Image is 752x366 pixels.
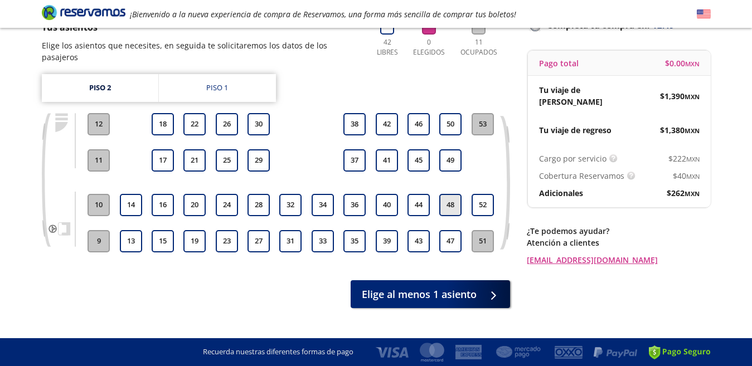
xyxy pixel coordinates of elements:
button: 39 [376,230,398,252]
p: Elige los asientos que necesites, en seguida te solicitaremos los datos de los pasajeros [42,40,361,63]
p: 11 Ocupados [456,37,502,57]
button: 49 [439,149,462,172]
div: Piso 1 [206,82,228,94]
button: 47 [439,230,462,252]
em: ¡Bienvenido a la nueva experiencia de compra de Reservamos, una forma más sencilla de comprar tus... [130,9,516,19]
span: $ 40 [673,170,700,182]
button: 9 [88,230,110,252]
button: Elige al menos 1 asiento [351,280,510,308]
button: 33 [312,230,334,252]
p: Tu viaje de regreso [539,124,612,136]
button: 29 [248,149,270,172]
button: 13 [120,230,142,252]
button: 18 [152,113,174,135]
span: $ 262 [667,187,700,199]
button: 15 [152,230,174,252]
button: 30 [248,113,270,135]
button: 42 [376,113,398,135]
small: MXN [686,172,700,180]
button: 28 [248,194,270,216]
button: 23 [216,230,238,252]
button: 20 [183,194,206,216]
p: Pago total [539,57,579,69]
small: MXN [685,189,700,198]
button: 53 [472,113,494,135]
p: 0 Elegidos [411,37,448,57]
button: 48 [439,194,462,216]
p: 42 Libres [372,37,402,57]
button: 21 [183,149,206,172]
button: 34 [312,194,334,216]
button: 41 [376,149,398,172]
p: Cobertura Reservamos [539,170,624,182]
button: 17 [152,149,174,172]
p: Atención a clientes [527,237,711,248]
button: 27 [248,230,270,252]
span: $ 1,380 [660,124,700,136]
button: 11 [88,149,110,172]
button: 19 [183,230,206,252]
button: English [697,7,711,21]
p: Recuerda nuestras diferentes formas de pago [203,347,353,358]
button: 10 [88,194,110,216]
button: 40 [376,194,398,216]
p: Tu viaje de [PERSON_NAME] [539,84,619,108]
button: 50 [439,113,462,135]
i: Brand Logo [42,4,125,21]
button: 36 [343,194,366,216]
a: Brand Logo [42,4,125,24]
span: Elige al menos 1 asiento [362,287,477,302]
button: 37 [343,149,366,172]
button: 44 [407,194,430,216]
button: 38 [343,113,366,135]
span: $ 222 [668,153,700,164]
button: 26 [216,113,238,135]
a: [EMAIL_ADDRESS][DOMAIN_NAME] [527,254,711,266]
button: 43 [407,230,430,252]
button: 24 [216,194,238,216]
button: 32 [279,194,302,216]
button: 46 [407,113,430,135]
span: $ 1,390 [660,90,700,102]
small: MXN [685,92,700,101]
p: Adicionales [539,187,583,199]
button: 16 [152,194,174,216]
a: Piso 1 [159,74,276,102]
button: 14 [120,194,142,216]
small: MXN [686,155,700,163]
button: 25 [216,149,238,172]
small: MXN [685,60,700,68]
button: 45 [407,149,430,172]
small: MXN [685,126,700,135]
p: ¿Te podemos ayudar? [527,225,711,237]
button: 35 [343,230,366,252]
button: 52 [472,194,494,216]
span: $ 0.00 [665,57,700,69]
p: Cargo por servicio [539,153,607,164]
a: Piso 2 [42,74,158,102]
button: 51 [472,230,494,252]
button: 31 [279,230,302,252]
button: 12 [88,113,110,135]
button: 22 [183,113,206,135]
